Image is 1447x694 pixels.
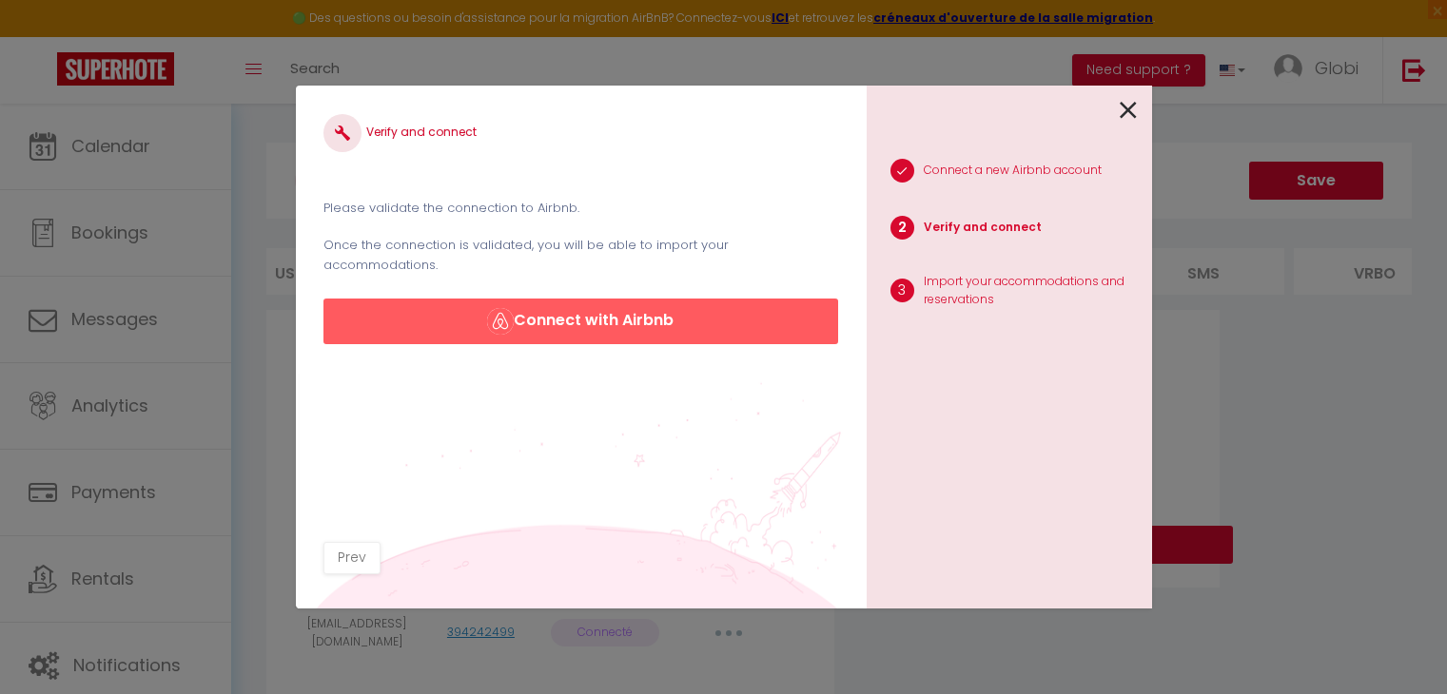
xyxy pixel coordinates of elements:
[323,542,381,574] button: Prev
[924,162,1102,180] p: Connect a new Airbnb account
[924,273,1137,309] p: Import your accommodations and reservations
[890,216,914,240] span: 2
[890,279,914,302] span: 3
[924,219,1042,237] p: Verify and connect
[323,236,837,275] p: Once the connection is validated, you will be able to import your accommodations.
[323,299,837,344] button: Connect with Airbnb
[323,199,837,218] p: Please validate the connection to Airbnb.
[323,114,837,152] h4: Verify and connect
[1366,608,1433,680] iframe: Chat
